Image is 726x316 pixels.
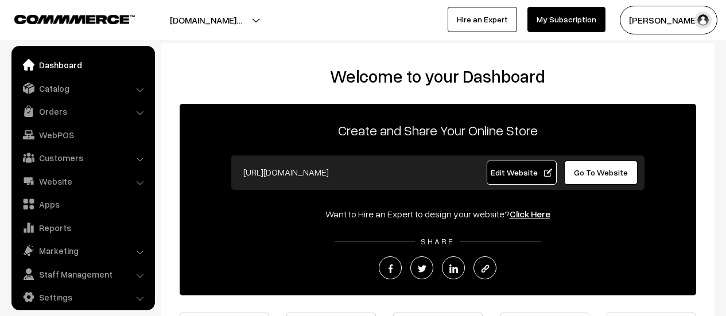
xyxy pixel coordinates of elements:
[180,120,696,141] p: Create and Share Your Online Store
[14,264,151,284] a: Staff Management
[130,6,282,34] button: [DOMAIN_NAME]…
[620,6,717,34] button: [PERSON_NAME]
[14,124,151,145] a: WebPOS
[14,54,151,75] a: Dashboard
[14,11,115,25] a: COMMMERCE
[14,78,151,99] a: Catalog
[14,171,151,192] a: Website
[510,208,550,220] a: Click Here
[694,11,712,29] img: user
[172,66,703,87] h2: Welcome to your Dashboard
[14,15,135,24] img: COMMMERCE
[527,7,605,32] a: My Subscription
[487,161,557,185] a: Edit Website
[180,207,696,221] div: Want to Hire an Expert to design your website?
[14,147,151,168] a: Customers
[14,101,151,122] a: Orders
[14,287,151,307] a: Settings
[491,167,552,177] span: Edit Website
[564,161,638,185] a: Go To Website
[14,194,151,214] a: Apps
[14,240,151,261] a: Marketing
[415,236,460,246] span: SHARE
[448,7,517,32] a: Hire an Expert
[574,167,628,177] span: Go To Website
[14,217,151,238] a: Reports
